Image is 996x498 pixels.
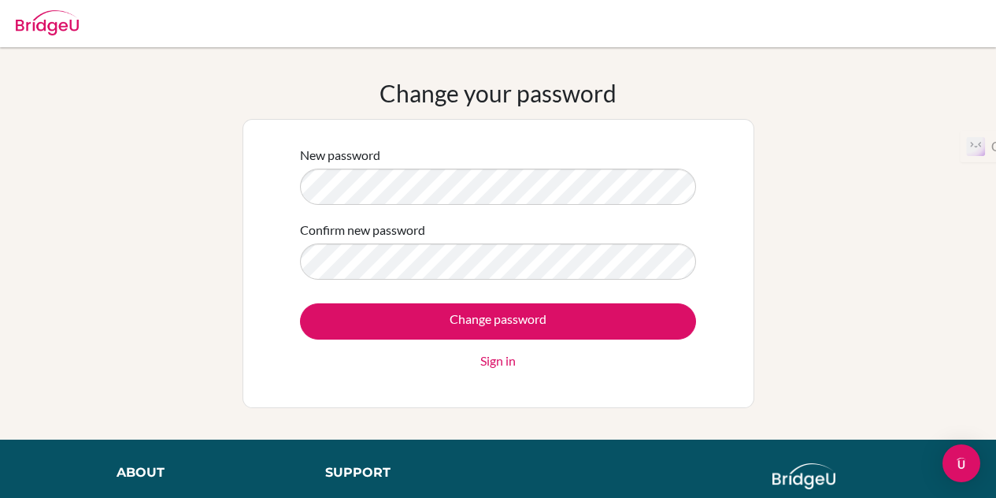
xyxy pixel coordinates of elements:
input: Change password [300,303,696,340]
div: Open Intercom Messenger [942,444,980,482]
label: New password [300,146,380,165]
div: About [117,463,290,482]
img: Bridge-U [16,10,79,35]
h1: Change your password [380,79,616,107]
img: logo_white@2x-f4f0deed5e89b7ecb1c2cc34c3e3d731f90f0f143d5ea2071677605dd97b5244.png [772,463,836,489]
label: Confirm new password [300,221,425,240]
a: Sign in [480,351,516,370]
div: Support [325,463,483,482]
